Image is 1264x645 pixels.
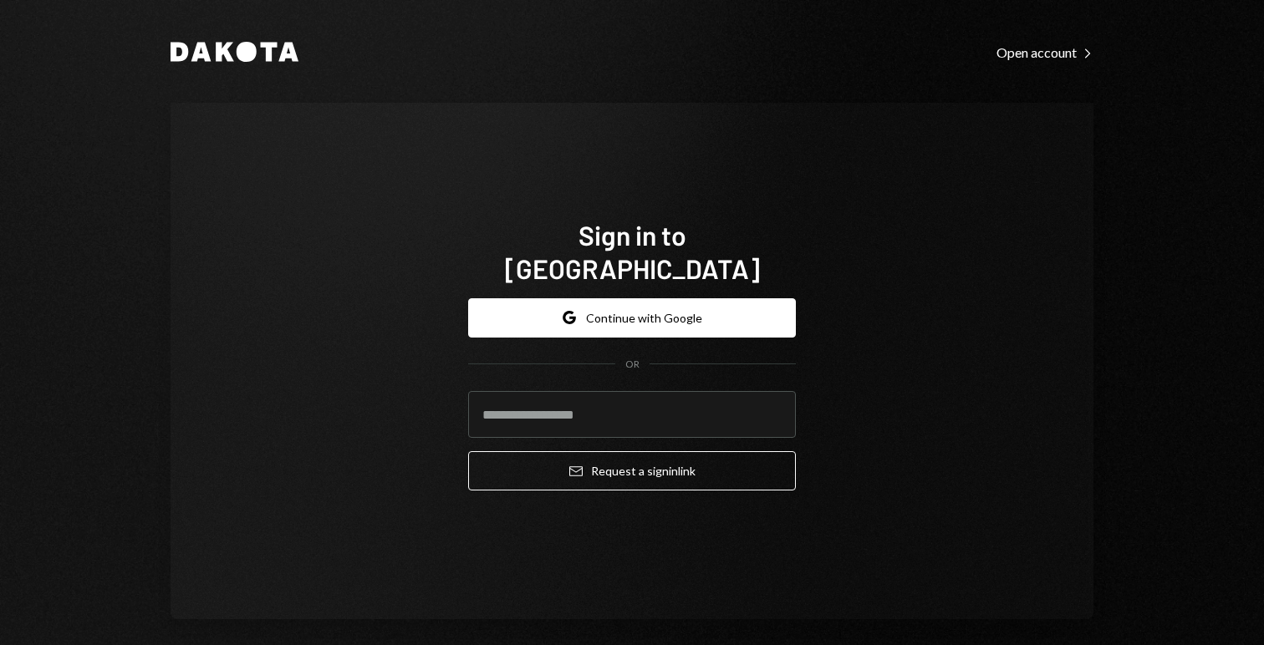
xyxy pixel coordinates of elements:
button: Request a signinlink [468,451,796,490]
div: Open account [996,44,1093,61]
h1: Sign in to [GEOGRAPHIC_DATA] [468,218,796,285]
button: Continue with Google [468,298,796,338]
a: Open account [996,43,1093,61]
div: OR [625,358,640,372]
